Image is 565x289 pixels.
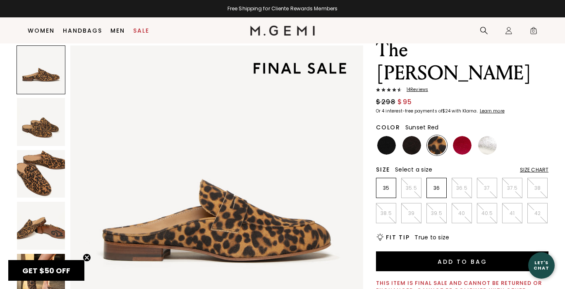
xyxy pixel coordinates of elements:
img: The Sacca Donna Mule [17,202,65,250]
p: 41 [503,210,522,217]
span: $298 [376,97,395,107]
img: Sunset Red [453,136,472,155]
span: True to size [414,233,449,241]
img: Black [377,136,396,155]
p: 37 [477,185,497,191]
span: Select a size [395,165,432,174]
p: 40 [452,210,472,217]
div: GET $50 OFFClose teaser [8,260,84,281]
button: Close teaser [83,253,91,262]
p: 40.5 [477,210,497,217]
img: Dark Chocolate [402,136,421,155]
img: The Sacca Donna Mule [17,150,65,198]
p: 39 [402,210,421,217]
span: $95 [397,97,412,107]
p: 39.5 [427,210,446,217]
a: Women [28,27,55,34]
p: 37.5 [503,185,522,191]
span: GET $50 OFF [22,265,70,276]
klarna-placement-style-body: with Klarna [452,108,479,114]
p: 42 [528,210,547,217]
p: 36 [427,185,446,191]
p: 38 [528,185,547,191]
p: 35.5 [402,185,421,191]
p: 35 [376,185,396,191]
span: Sunset Red [405,123,439,131]
div: Size Chart [520,167,548,173]
img: Leopard Print [428,136,446,155]
a: Sale [133,27,149,34]
img: final sale tag [241,50,358,86]
button: Add to Bag [376,251,548,271]
img: The Sacca Donna Mule [17,98,65,146]
a: 14Reviews [376,87,548,94]
img: M.Gemi [250,26,315,36]
klarna-placement-style-cta: Learn more [480,108,505,114]
span: 14 Review s [402,87,428,92]
p: 38.5 [376,210,396,217]
a: Men [110,27,125,34]
div: Let's Chat [528,260,555,270]
a: Handbags [63,27,102,34]
a: Learn more [479,109,505,114]
klarna-placement-style-amount: $24 [442,108,450,114]
p: 36.5 [452,185,472,191]
h2: Fit Tip [386,234,409,241]
img: Silver [478,136,497,155]
h2: Size [376,166,390,173]
h2: Color [376,124,400,131]
span: 0 [529,28,538,36]
h1: The [PERSON_NAME] [376,38,548,85]
klarna-placement-style-body: Or 4 interest-free payments of [376,108,442,114]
